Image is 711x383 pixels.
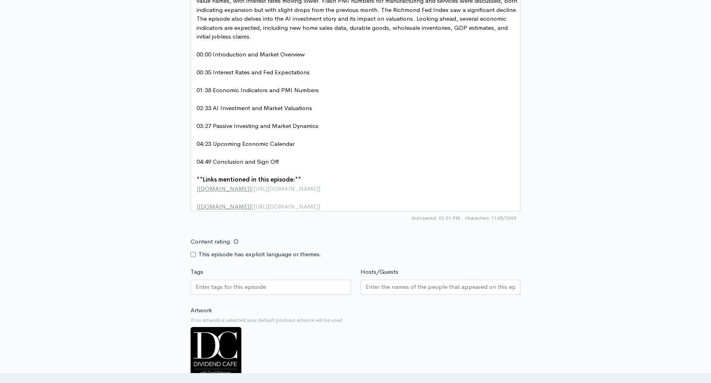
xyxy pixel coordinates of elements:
span: 01:38 Economic Indicators and PMI Numbers [197,86,319,94]
label: This episode has explicit language or themes. [198,250,322,259]
span: [URL][DOMAIN_NAME] [253,203,318,210]
span: [DOMAIN_NAME] [198,203,249,210]
span: 00:00 Introduction and Market Overview [197,50,305,58]
input: Enter the names of the people that appeared on this episode [366,282,516,292]
small: If no artwork is selected your default podcast artwork will be used [191,316,520,324]
label: Artwork [191,306,212,315]
span: [DOMAIN_NAME] [198,185,249,192]
span: ) [318,203,320,210]
span: ( [251,203,253,210]
span: 00:35 Interest Rates and Fed Expectations [197,68,310,76]
span: ) [318,185,320,192]
span: ] [249,185,251,192]
input: Enter tags for this episode [196,282,267,292]
label: Hosts/Guests [360,267,398,277]
span: Links mentioned in this episode: [203,176,295,183]
label: Tags [191,267,203,277]
span: Autosaved: 02:01 PM [412,215,460,222]
span: ] [249,203,251,210]
span: 03:27 Passive Investing and Market Dynamics [197,122,318,130]
label: Content rating [191,234,230,250]
span: 02:33 AI Investment and Market Valuations [197,104,312,112]
span: [URL][DOMAIN_NAME] [253,185,318,192]
span: ( [251,185,253,192]
span: [ [197,203,198,210]
span: 04:23 Upcoming Economic Calendar [197,140,295,147]
span: 04:49 Conclusion and Sign Off [197,158,279,165]
span: [ [197,185,198,192]
span: 1165/2000 [465,215,516,222]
